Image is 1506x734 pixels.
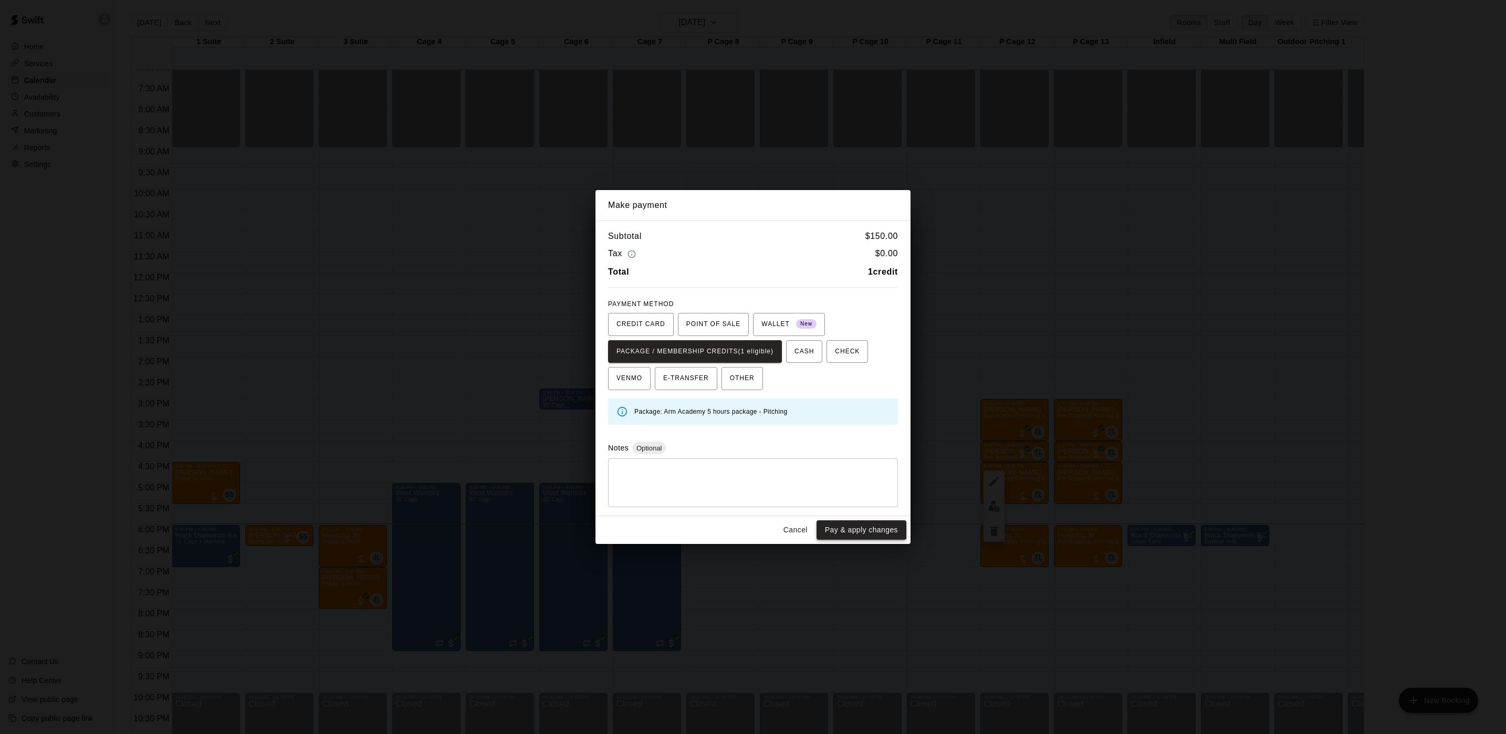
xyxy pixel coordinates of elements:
button: CHECK [827,340,868,363]
h6: $ 150.00 [865,229,898,243]
span: WALLET [761,316,817,333]
button: WALLET New [753,313,825,336]
b: 1 credit [868,267,898,276]
h6: Subtotal [608,229,642,243]
button: PACKAGE / MEMBERSHIP CREDITS(1 eligible) [608,340,782,363]
span: Optional [632,444,666,452]
button: Pay & apply changes [817,520,906,540]
h6: Tax [608,247,639,261]
span: POINT OF SALE [686,316,740,333]
h6: $ 0.00 [875,247,898,261]
h2: Make payment [595,190,911,221]
button: VENMO [608,367,651,390]
span: VENMO [616,370,642,387]
span: New [796,317,817,331]
span: OTHER [730,370,755,387]
button: E-TRANSFER [655,367,717,390]
span: CREDIT CARD [616,316,665,333]
b: Total [608,267,629,276]
span: PAYMENT METHOD [608,300,674,308]
button: Cancel [779,520,812,540]
span: E-TRANSFER [663,370,709,387]
span: PACKAGE / MEMBERSHIP CREDITS (1 eligible) [616,343,773,360]
button: CASH [786,340,822,363]
button: CREDIT CARD [608,313,674,336]
span: CASH [794,343,814,360]
span: Package: Arm Academy 5 hours package - Pitching [634,408,788,415]
span: CHECK [835,343,860,360]
button: POINT OF SALE [678,313,749,336]
label: Notes [608,444,629,452]
button: OTHER [721,367,763,390]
